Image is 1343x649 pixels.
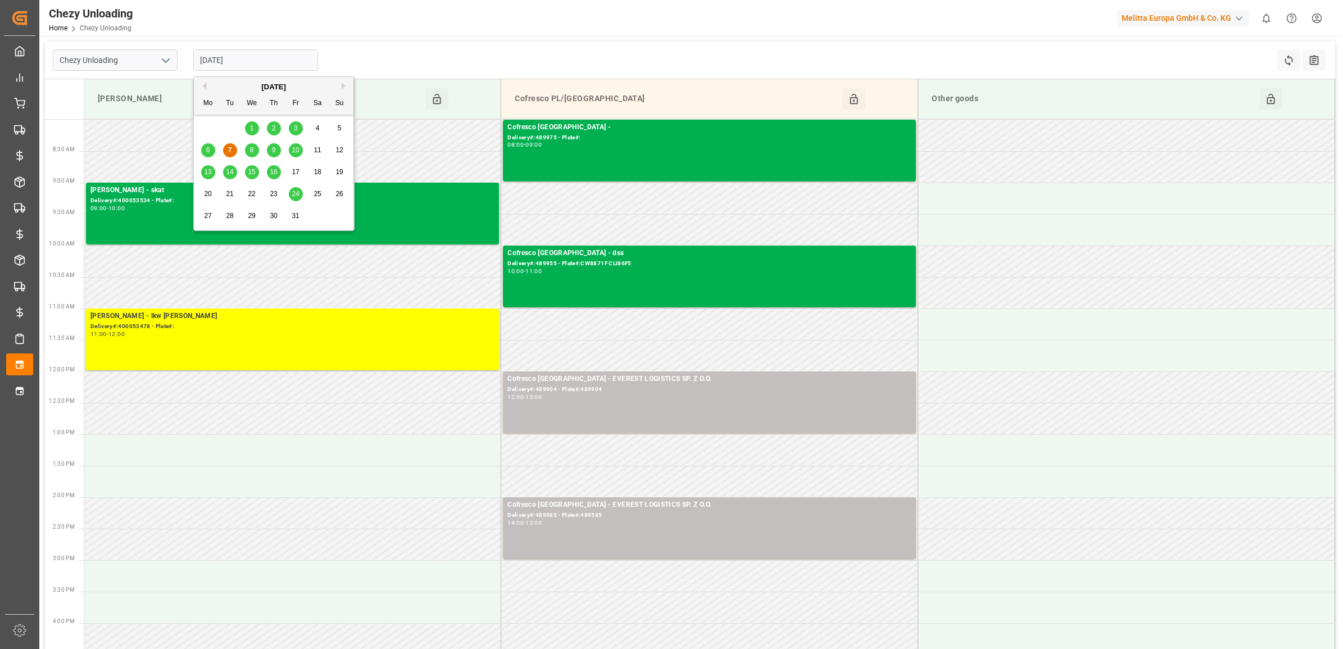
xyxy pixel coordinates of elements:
[267,209,281,223] div: Choose Thursday, October 30th, 2025
[245,121,259,135] div: Choose Wednesday, October 1st, 2025
[223,209,237,223] div: Choose Tuesday, October 28th, 2025
[193,49,318,71] input: DD.MM.YYYY
[1254,6,1279,31] button: show 0 new notifications
[90,185,494,196] div: [PERSON_NAME] - skat
[525,269,542,274] div: 11:00
[292,212,299,220] span: 31
[316,124,320,132] span: 4
[245,143,259,157] div: Choose Wednesday, October 8th, 2025
[199,83,206,89] button: Previous Month
[333,121,347,135] div: Choose Sunday, October 5th, 2025
[223,143,237,157] div: Choose Tuesday, October 7th, 2025
[201,209,215,223] div: Choose Monday, October 27th, 2025
[90,311,494,322] div: [PERSON_NAME] - lkw [PERSON_NAME]
[927,88,1259,110] div: Other goods
[223,187,237,201] div: Choose Tuesday, October 21st, 2025
[524,269,525,274] div: -
[245,209,259,223] div: Choose Wednesday, October 29th, 2025
[289,187,303,201] div: Choose Friday, October 24th, 2025
[314,168,321,176] span: 18
[338,124,342,132] span: 5
[53,49,178,71] input: Type to search/select
[311,121,325,135] div: Choose Saturday, October 4th, 2025
[507,122,911,133] div: Cofresco [GEOGRAPHIC_DATA] -
[201,143,215,157] div: Choose Monday, October 6th, 2025
[507,511,911,520] div: Delivery#:489585 - Plate#:489585
[289,209,303,223] div: Choose Friday, October 31st, 2025
[204,168,211,176] span: 13
[507,520,524,525] div: 14:00
[223,97,237,111] div: Tu
[507,394,524,400] div: 12:00
[335,168,343,176] span: 19
[333,143,347,157] div: Choose Sunday, October 12th, 2025
[93,88,425,110] div: [PERSON_NAME]
[49,366,75,373] span: 12:00 PM
[272,124,276,132] span: 2
[524,394,525,400] div: -
[107,332,108,337] div: -
[108,206,125,211] div: 10:00
[289,121,303,135] div: Choose Friday, October 3rd, 2025
[107,206,108,211] div: -
[507,259,911,269] div: Delivery#:489955 - Plate#:CW8871F CLI86F5
[294,124,298,132] span: 3
[53,146,75,152] span: 8:30 AM
[1117,7,1254,29] button: Melitta Europa GmbH & Co. KG
[53,461,75,467] span: 1:30 PM
[270,168,277,176] span: 16
[157,52,174,69] button: open menu
[525,394,542,400] div: 13:00
[248,168,255,176] span: 15
[226,212,233,220] span: 28
[204,190,211,198] span: 20
[49,272,75,278] span: 10:30 AM
[267,187,281,201] div: Choose Thursday, October 23rd, 2025
[49,24,67,32] a: Home
[206,146,210,154] span: 6
[289,97,303,111] div: Fr
[204,212,211,220] span: 27
[270,190,277,198] span: 23
[49,240,75,247] span: 10:00 AM
[267,97,281,111] div: Th
[314,190,321,198] span: 25
[342,83,348,89] button: Next Month
[510,88,842,110] div: Cofresco PL/[GEOGRAPHIC_DATA]
[228,146,232,154] span: 7
[197,117,351,227] div: month 2025-10
[314,146,321,154] span: 11
[201,165,215,179] div: Choose Monday, October 13th, 2025
[53,492,75,498] span: 2:00 PM
[53,524,75,530] span: 2:30 PM
[335,190,343,198] span: 26
[245,97,259,111] div: We
[292,146,299,154] span: 10
[335,146,343,154] span: 12
[53,587,75,593] span: 3:30 PM
[507,374,911,385] div: Cofresco [GEOGRAPHIC_DATA] - EVEREST LOGISTICS SP. Z O.O.
[53,209,75,215] span: 9:30 AM
[507,385,911,394] div: Delivery#:489904 - Plate#:489904
[90,322,494,332] div: Delivery#:400053478 - Plate#:
[507,500,911,511] div: Cofresco [GEOGRAPHIC_DATA] - EVEREST LOGISTICS SP. Z O.O.
[272,146,276,154] span: 9
[292,190,299,198] span: 24
[201,97,215,111] div: Mo
[267,165,281,179] div: Choose Thursday, October 16th, 2025
[201,187,215,201] div: Choose Monday, October 20th, 2025
[311,143,325,157] div: Choose Saturday, October 11th, 2025
[108,332,125,337] div: 12:00
[245,165,259,179] div: Choose Wednesday, October 15th, 2025
[1279,6,1304,31] button: Help Center
[525,142,542,147] div: 09:00
[333,165,347,179] div: Choose Sunday, October 19th, 2025
[311,187,325,201] div: Choose Saturday, October 25th, 2025
[267,143,281,157] div: Choose Thursday, October 9th, 2025
[524,142,525,147] div: -
[90,196,494,206] div: Delivery#:400053534 - Plate#:
[194,81,353,93] div: [DATE]
[507,269,524,274] div: 10:00
[525,520,542,525] div: 15:00
[90,332,107,337] div: 11:00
